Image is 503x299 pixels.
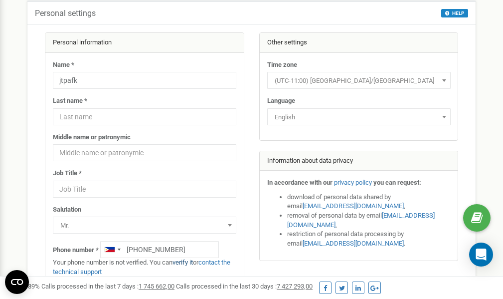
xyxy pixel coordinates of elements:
[53,246,99,255] label: Phone number *
[303,240,404,247] a: [EMAIL_ADDRESS][DOMAIN_NAME]
[139,283,174,290] u: 1 745 662,00
[373,179,421,186] strong: you can request:
[53,259,230,276] a: contact the technical support
[267,72,451,89] span: (UTC-11:00) Pacific/Midway
[53,169,82,178] label: Job Title *
[441,9,468,17] button: HELP
[53,144,236,161] input: Middle name or patronymic
[53,96,87,106] label: Last name *
[53,72,236,89] input: Name
[267,60,297,70] label: Time zone
[53,217,236,234] span: Mr.
[267,179,333,186] strong: In accordance with our
[469,243,493,267] div: Open Intercom Messenger
[53,258,236,277] p: Your phone number is not verified. You can or
[271,110,447,124] span: English
[260,151,458,171] div: Information about data privacy
[35,9,96,18] h5: Personal settings
[53,205,81,215] label: Salutation
[267,96,295,106] label: Language
[287,212,435,229] a: [EMAIL_ADDRESS][DOMAIN_NAME]
[260,33,458,53] div: Other settings
[53,133,131,142] label: Middle name or patronymic
[287,211,451,230] li: removal of personal data by email ,
[101,242,124,258] div: Telephone country code
[172,259,193,266] a: verify it
[53,181,236,198] input: Job Title
[5,270,29,294] button: Open CMP widget
[53,108,236,125] input: Last name
[287,193,451,211] li: download of personal data shared by email ,
[277,283,313,290] u: 7 427 293,00
[267,108,451,125] span: English
[303,202,404,210] a: [EMAIL_ADDRESS][DOMAIN_NAME]
[334,179,372,186] a: privacy policy
[45,33,244,53] div: Personal information
[41,283,174,290] span: Calls processed in the last 7 days :
[56,219,233,233] span: Mr.
[100,241,219,258] input: +1-800-555-55-55
[287,230,451,248] li: restriction of personal data processing by email .
[176,283,313,290] span: Calls processed in the last 30 days :
[53,60,74,70] label: Name *
[271,74,447,88] span: (UTC-11:00) Pacific/Midway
